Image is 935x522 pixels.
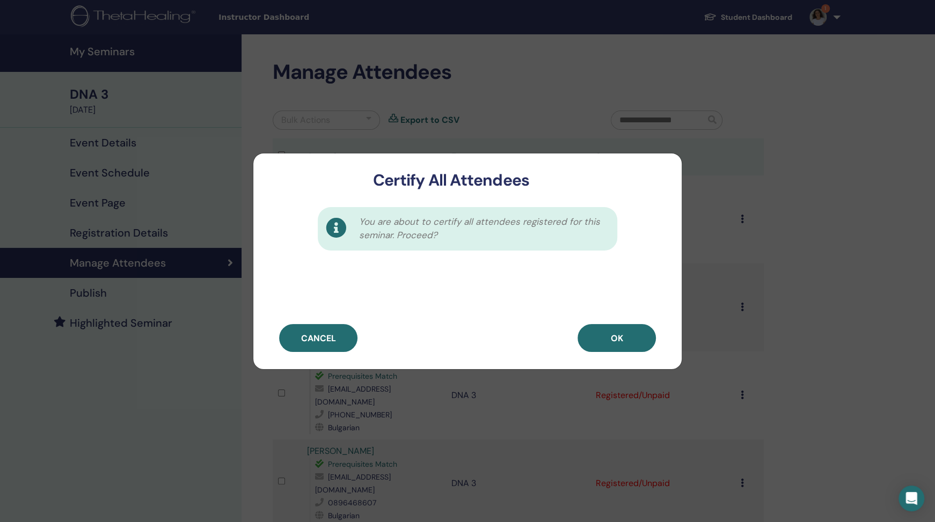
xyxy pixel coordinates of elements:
h3: Certify All Attendees [271,171,632,190]
button: Cancel [279,324,357,352]
button: OK [578,324,656,352]
span: Cancel [301,333,336,344]
span: OK [611,333,623,344]
div: Open Intercom Messenger [899,486,924,511]
span: You are about to certify all attendees registered for this seminar. Proceed? [359,215,605,242]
